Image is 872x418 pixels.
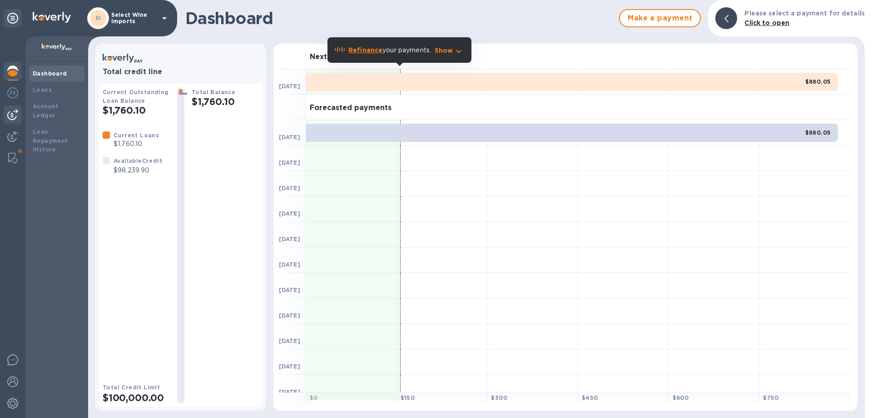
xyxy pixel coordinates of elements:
button: Make a payment [619,9,701,27]
b: [DATE] [279,159,300,166]
b: $880.05 [805,129,831,136]
b: Total Credit Limit [103,384,160,391]
b: [DATE] [279,83,300,90]
b: Click to open [744,19,789,26]
b: [DATE] [279,337,300,344]
h2: $100,000.00 [103,392,170,403]
b: [DATE] [279,388,300,395]
p: Show [435,46,453,55]
b: [DATE] [279,261,300,268]
b: Please select a payment for details [744,10,865,17]
b: Current Loans [114,132,159,139]
b: Loan Repayment History [33,128,68,153]
h3: Next payment [310,53,363,61]
img: Logo [33,12,71,23]
h3: Forecasted payments [310,104,391,112]
b: Loans [33,86,52,93]
b: SI [95,15,101,21]
img: Foreign exchange [7,87,18,98]
b: Total Balance [192,89,235,96]
b: Dashboard [33,70,67,77]
h2: $1,760.10 [192,96,259,107]
p: $1,760.10 [114,139,159,149]
b: $ 600 [673,394,689,401]
h2: $1,760.10 [103,105,170,116]
b: $880.05 [805,78,831,85]
b: $ 300 [491,394,507,401]
b: Refinance [348,46,382,54]
b: Available Credit [114,157,162,164]
b: $ 750 [763,394,779,401]
b: [DATE] [279,363,300,370]
h1: Dashboard [185,9,614,28]
b: Account Ledger [33,103,59,119]
b: Current Outstanding Loan Balance [103,89,169,104]
b: $ 450 [582,394,598,401]
div: Unpin categories [4,9,22,27]
b: [DATE] [279,185,300,191]
p: your payments. [348,45,431,55]
p: Select Wine Imports [111,12,157,25]
button: Show [435,46,464,55]
b: [DATE] [279,210,300,217]
span: Make a payment [627,13,693,24]
b: [DATE] [279,236,300,242]
h3: Total credit line [103,68,259,76]
b: [DATE] [279,134,300,141]
b: [DATE] [279,312,300,319]
b: $ 150 [401,394,415,401]
b: [DATE] [279,287,300,293]
p: $98,239.90 [114,166,162,175]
